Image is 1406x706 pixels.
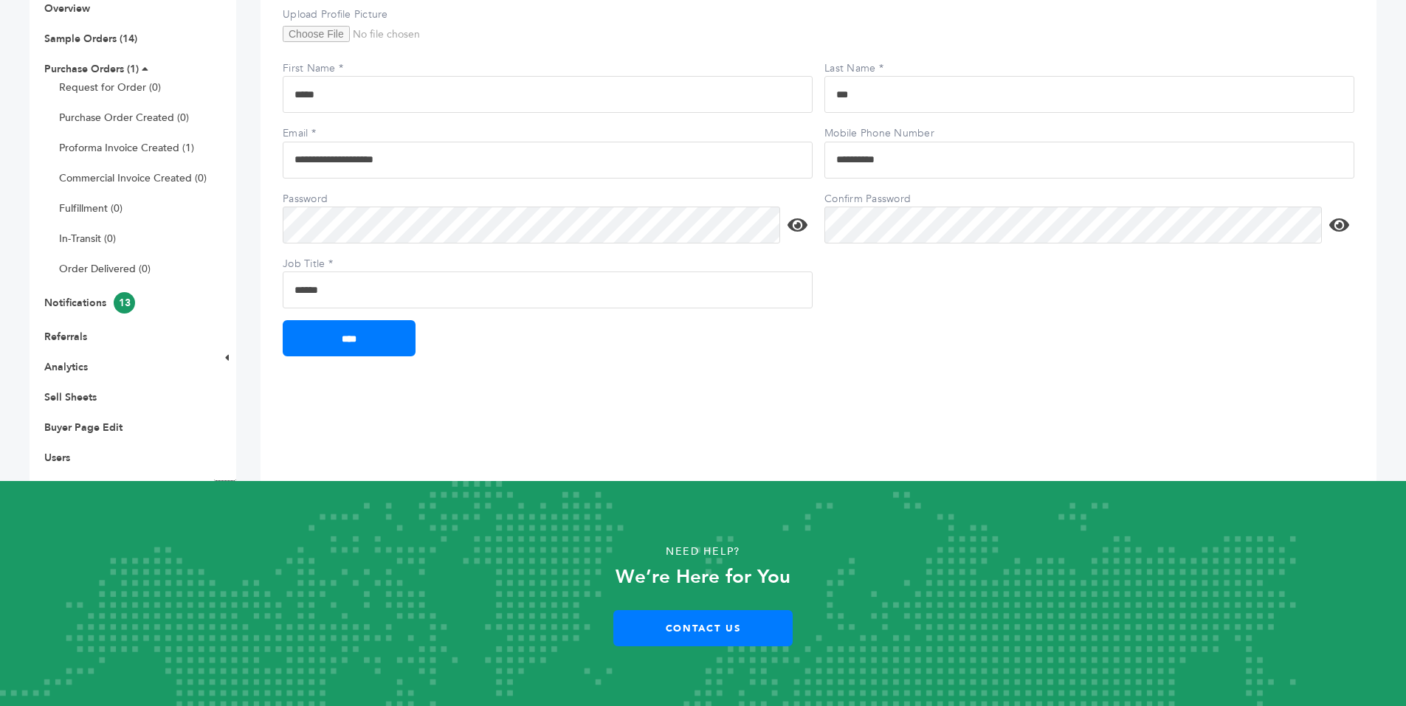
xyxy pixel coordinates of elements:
a: Commercial Invoice Created (0) [59,171,207,185]
label: Password [283,192,386,207]
label: Upload Profile Picture [283,7,388,22]
label: Last Name [824,61,928,76]
label: Email [283,126,386,141]
a: Order Delivered (0) [59,262,151,276]
a: Notifications13 [44,296,135,310]
strong: We’re Here for You [616,564,790,590]
a: Contact Us [613,610,793,646]
a: Request for Order (0) [59,80,161,94]
label: First Name [283,61,386,76]
span: 13 [114,292,135,314]
a: Analytics [44,360,88,374]
a: In-Transit (0) [59,232,116,246]
label: Job Title [283,257,386,271]
a: Overview [44,1,90,15]
label: Mobile Phone Number [824,126,934,141]
p: Need Help? [70,541,1336,563]
a: Sample Orders (14) [44,32,137,46]
a: Referrals [44,330,87,344]
a: Proforma Invoice Created (1) [59,141,194,155]
a: Buyer Page Edit [44,421,123,435]
a: Users [44,451,70,465]
a: Purchase Order Created (0) [59,111,189,125]
label: Confirm Password [824,192,928,207]
a: Sell Sheets [44,390,97,404]
a: Purchase Orders (1) [44,62,139,76]
a: Fulfillment (0) [59,201,123,215]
